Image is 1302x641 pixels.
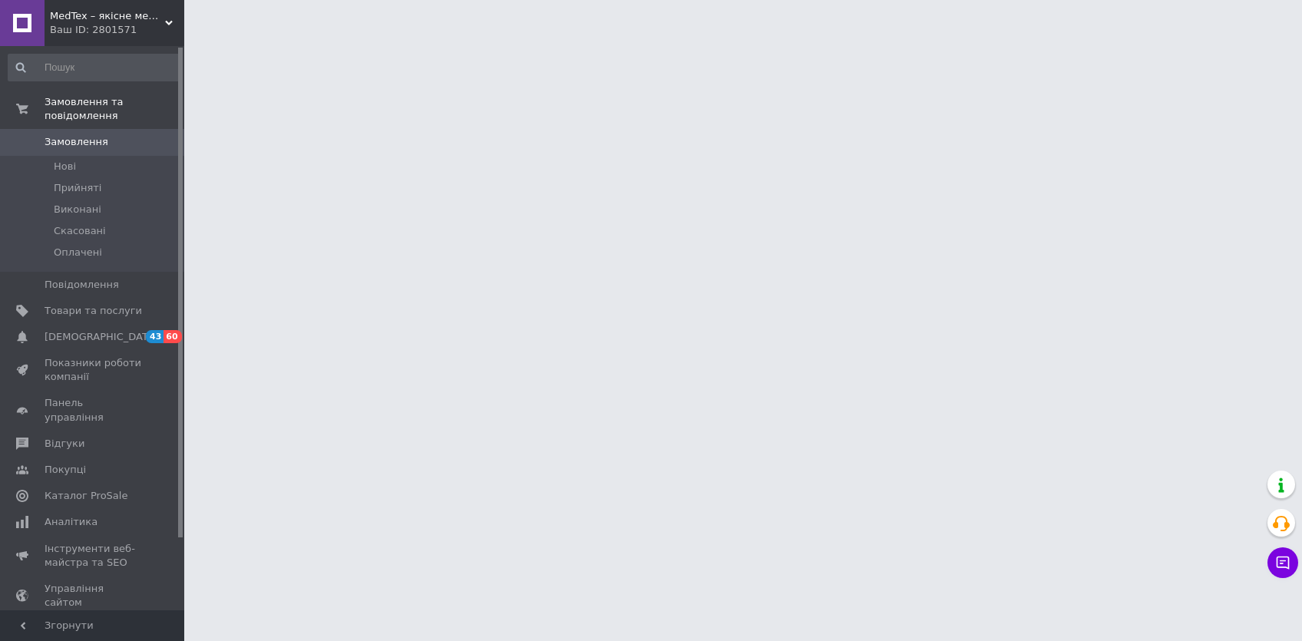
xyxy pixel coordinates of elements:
span: Скасовані [54,224,106,238]
input: Пошук [8,54,180,81]
span: Аналітика [45,515,97,529]
button: Чат з покупцем [1267,547,1298,578]
span: Відгуки [45,437,84,451]
span: Товари та послуги [45,304,142,318]
span: Замовлення та повідомлення [45,95,184,123]
span: Панель управління [45,396,142,424]
span: 60 [164,330,181,343]
span: Виконані [54,203,101,216]
span: [DEMOGRAPHIC_DATA] [45,330,158,344]
span: Замовлення [45,135,108,149]
span: Прийняті [54,181,101,195]
span: 43 [146,330,164,343]
span: Повідомлення [45,278,119,292]
span: Каталог ProSale [45,489,127,503]
span: Нові [54,160,76,173]
div: Ваш ID: 2801571 [50,23,184,37]
span: Покупці [45,463,86,477]
span: Показники роботи компанії [45,356,142,384]
span: Оплачені [54,246,102,259]
span: Управління сайтом [45,582,142,610]
span: Інструменти веб-майстра та SEO [45,542,142,570]
span: MedTex – якісне медичне обладнання за низькими цінами [50,9,165,23]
